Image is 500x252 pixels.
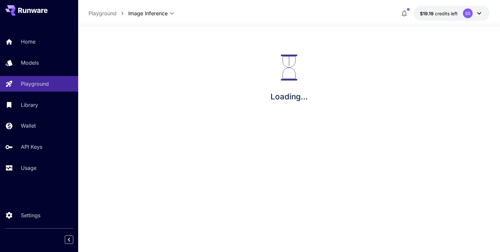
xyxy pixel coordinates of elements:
[21,38,35,45] p: Home
[420,11,435,16] span: $19.19
[21,143,42,151] p: API Keys
[435,11,458,16] span: credits left
[21,80,49,88] p: Playground
[21,122,36,130] p: Wallet
[413,6,490,21] button: $19.19395SS
[420,10,458,17] div: $19.19395
[271,91,308,103] p: Loading...
[70,234,78,246] div: Collapse sidebar
[21,164,36,172] p: Usage
[463,8,473,18] div: SS
[128,9,168,17] span: Image Inference
[65,235,73,244] button: Collapse sidebar
[89,9,128,17] nav: breadcrumb
[21,101,38,109] p: Library
[89,9,117,17] a: Playground
[21,59,39,67] p: Models
[21,211,40,219] p: Settings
